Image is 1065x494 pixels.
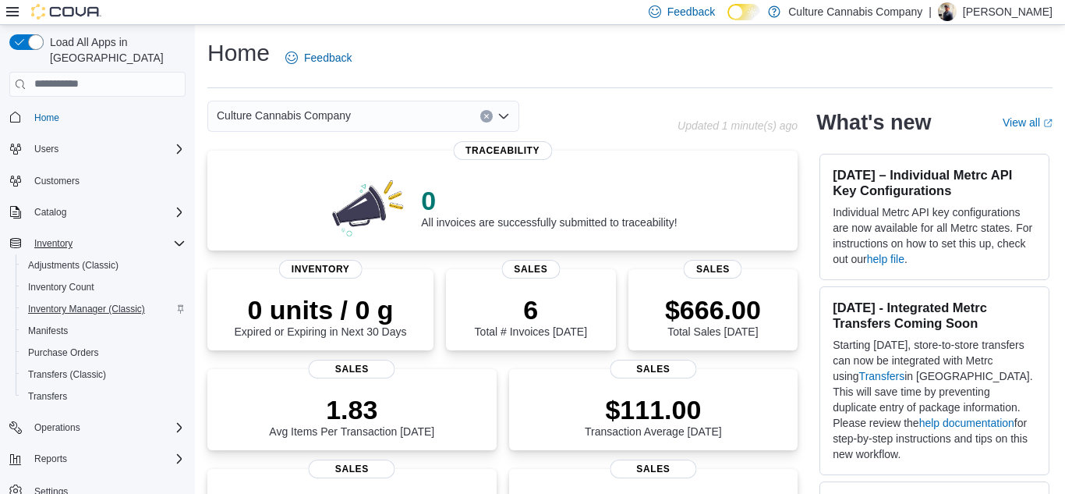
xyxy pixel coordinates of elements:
[31,4,101,20] img: Cova
[309,460,395,478] span: Sales
[475,294,587,338] div: Total # Invoices [DATE]
[938,2,957,21] div: Chad Denson
[28,368,106,381] span: Transfers (Classic)
[279,42,358,73] a: Feedback
[207,37,270,69] h1: Home
[16,320,192,342] button: Manifests
[44,34,186,66] span: Load All Apps in [GEOGRAPHIC_DATA]
[3,448,192,470] button: Reports
[22,343,186,362] span: Purchase Orders
[1003,116,1053,129] a: View allExternal link
[963,2,1053,21] p: [PERSON_NAME]
[16,342,192,364] button: Purchase Orders
[28,108,65,127] a: Home
[667,4,715,20] span: Feedback
[3,417,192,439] button: Operations
[1043,119,1053,128] svg: External link
[22,365,186,384] span: Transfers (Classic)
[34,112,59,124] span: Home
[16,298,192,320] button: Inventory Manager (Classic)
[610,360,696,378] span: Sales
[28,172,86,190] a: Customers
[610,460,696,478] span: Sales
[665,294,761,325] p: $666.00
[833,300,1036,331] h3: [DATE] - Integrated Metrc Transfers Coming Soon
[684,260,742,279] span: Sales
[22,278,186,297] span: Inventory Count
[328,176,409,238] img: 0
[22,387,73,406] a: Transfers
[480,110,493,123] button: Clear input
[235,294,407,325] p: 0 units / 0 g
[497,110,510,123] button: Open list of options
[28,140,186,158] span: Users
[28,234,79,253] button: Inventory
[453,141,552,160] span: Traceability
[34,206,66,219] span: Catalog
[34,143,58,155] span: Users
[235,294,407,338] div: Expired or Expiring in Next 30 Days
[309,360,395,378] span: Sales
[22,278,101,297] a: Inventory Count
[16,364,192,386] button: Transfers (Classic)
[28,390,67,403] span: Transfers
[16,386,192,407] button: Transfers
[421,185,677,216] p: 0
[28,450,186,468] span: Reports
[28,108,186,127] span: Home
[3,201,192,223] button: Catalog
[3,233,192,254] button: Inventory
[269,394,434,425] p: 1.83
[22,256,125,275] a: Adjustments (Classic)
[22,256,186,275] span: Adjustments (Classic)
[34,175,80,187] span: Customers
[3,106,192,129] button: Home
[22,365,112,384] a: Transfers (Classic)
[279,260,363,279] span: Inventory
[727,4,760,20] input: Dark Mode
[28,347,99,359] span: Purchase Orders
[22,322,186,340] span: Manifests
[28,303,145,315] span: Inventory Manager (Classic)
[22,322,74,340] a: Manifests
[28,418,87,437] button: Operations
[929,2,932,21] p: |
[833,167,1036,198] h3: [DATE] – Individual Metrc API Key Configurations
[304,50,352,66] span: Feedback
[22,387,186,406] span: Transfers
[28,325,68,337] span: Manifests
[28,203,186,222] span: Catalog
[28,281,94,293] span: Inventory Count
[3,169,192,192] button: Customers
[269,394,434,438] div: Avg Items Per Transaction [DATE]
[585,394,722,425] p: $111.00
[678,119,798,132] p: Updated 1 minute(s) ago
[34,237,73,250] span: Inventory
[28,171,186,190] span: Customers
[859,370,905,382] a: Transfers
[867,253,904,265] a: help file
[34,453,67,465] span: Reports
[28,450,73,468] button: Reports
[34,421,80,434] span: Operations
[217,106,351,125] span: Culture Cannabis Company
[22,300,151,318] a: Inventory Manager (Classic)
[421,185,677,229] div: All invoices are successfully submitted to traceability!
[16,254,192,276] button: Adjustments (Classic)
[833,337,1036,462] p: Starting [DATE], store-to-store transfers can now be integrated with Metrc using in [GEOGRAPHIC_D...
[665,294,761,338] div: Total Sales [DATE]
[501,260,560,279] span: Sales
[585,394,722,438] div: Transaction Average [DATE]
[28,234,186,253] span: Inventory
[788,2,922,21] p: Culture Cannabis Company
[475,294,587,325] p: 6
[16,276,192,298] button: Inventory Count
[3,138,192,160] button: Users
[833,204,1036,267] p: Individual Metrc API key configurations are now available for all Metrc states. For instructions ...
[28,259,119,272] span: Adjustments (Classic)
[28,140,65,158] button: Users
[28,203,73,222] button: Catalog
[22,343,105,362] a: Purchase Orders
[919,417,1014,429] a: help documentation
